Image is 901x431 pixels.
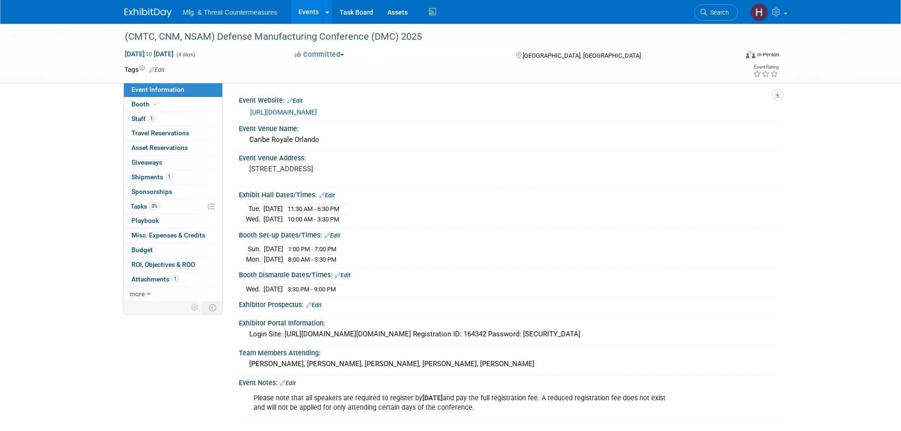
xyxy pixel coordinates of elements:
td: [DATE] [264,244,283,255]
img: Hillary Hawkins [750,3,768,21]
span: Event Information [131,86,184,93]
a: ROI, Objectives & ROO [124,258,222,272]
span: Sponsorships [131,188,172,195]
a: Edit [149,67,165,73]
b: [DATE] [422,394,443,402]
span: [GEOGRAPHIC_DATA], [GEOGRAPHIC_DATA] [523,52,641,59]
span: ROI, Objectives & ROO [131,261,195,268]
span: 8:00 AM - 3:30 PM [288,256,336,263]
div: Exhibit Hall Dates/Times: [239,188,777,200]
a: Misc. Expenses & Credits [124,229,222,243]
span: 1 [172,275,179,282]
div: Caribe Royale Orlando [246,132,770,147]
img: ExhibitDay [124,8,172,18]
pre: [STREET_ADDRESS] [249,165,453,173]
span: 1 [148,115,155,122]
a: Edit [319,192,335,199]
div: Team Members Attending: [239,346,777,358]
span: Booth [131,100,160,108]
a: Staff1 [124,112,222,126]
a: Edit [335,272,350,279]
div: Event Venue Address: [239,151,777,163]
div: Event Format [682,49,779,63]
td: [DATE] [263,284,283,294]
a: Budget [124,243,222,257]
button: Committed [291,50,348,60]
div: Exhibitor Portal Information: [239,316,777,328]
span: 0% [149,202,160,210]
span: (4 days) [175,52,195,58]
span: Travel Reservations [131,129,189,137]
a: [URL][DOMAIN_NAME] [250,108,317,116]
a: Event Information [124,83,222,97]
a: Edit [280,380,296,387]
div: Event Notes: [239,376,777,388]
a: Tasks0% [124,200,222,214]
span: 1:00 PM - 7:00 PM [288,246,336,253]
a: Attachments1 [124,273,222,287]
a: Search [694,4,738,21]
td: Wed. [246,214,263,224]
a: Edit [287,97,303,104]
span: more [130,290,145,298]
i: Booth reservation complete [154,101,158,106]
td: Sun. [246,244,264,255]
td: [DATE] [264,254,283,264]
td: Tue. [246,204,263,214]
span: Budget [131,246,153,254]
div: Please note that all speakers are required to register by and pay the full registration fee. A re... [247,389,673,417]
div: Event Website: [239,93,777,106]
span: Tasks [131,202,160,210]
span: Asset Reservations [131,144,188,151]
span: Giveaways [131,158,162,166]
span: Playbook [131,217,159,224]
td: Personalize Event Tab Strip [187,301,203,314]
span: to [145,50,154,58]
td: Toggle Event Tabs [203,301,222,314]
a: Shipments1 [124,170,222,185]
a: Giveaways [124,156,222,170]
a: Playbook [124,214,222,228]
td: [DATE] [263,214,283,224]
td: Mon. [246,254,264,264]
div: Booth Dismantle Dates/Times: [239,268,777,280]
td: Tags [124,65,165,74]
a: Sponsorships [124,185,222,199]
div: Event Rating [753,65,779,70]
div: Login Site: [URL][DOMAIN_NAME][DOMAIN_NAME] Registration ID: 164342 Password: [SECURITY_DATA] [246,327,770,342]
a: Booth [124,97,222,112]
span: 1 [166,173,173,180]
img: Format-Inperson.png [746,51,755,58]
td: [DATE] [263,204,283,214]
span: Attachments [131,275,179,283]
div: Exhibitor Prospectus: [239,298,777,310]
a: more [124,287,222,301]
span: Mfg. & Threat Countermeasures [183,9,278,16]
span: 3:30 PM - 9:00 PM [288,286,336,293]
td: Wed. [246,284,263,294]
a: Travel Reservations [124,126,222,141]
span: Shipments [131,173,173,181]
div: Event Venue Name: [239,122,777,133]
span: [DATE] [DATE] [124,50,174,58]
span: Misc. Expenses & Credits [131,231,205,239]
div: [PERSON_NAME], [PERSON_NAME], [PERSON_NAME], [PERSON_NAME], [PERSON_NAME] [246,357,770,371]
span: 11:30 AM - 6:30 PM [288,205,339,212]
a: Edit [306,302,322,308]
span: 10:00 AM - 3:30 PM [288,216,339,223]
div: (CMTC, CNM, NSAM) Defense Manufacturing Conference (DMC) 2025 [122,28,724,45]
div: In-Person [757,51,779,58]
a: Edit [324,232,340,239]
span: Staff [131,115,155,123]
a: Asset Reservations [124,141,222,155]
div: Booth Set-up Dates/Times: [239,228,777,240]
span: Search [707,9,729,16]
